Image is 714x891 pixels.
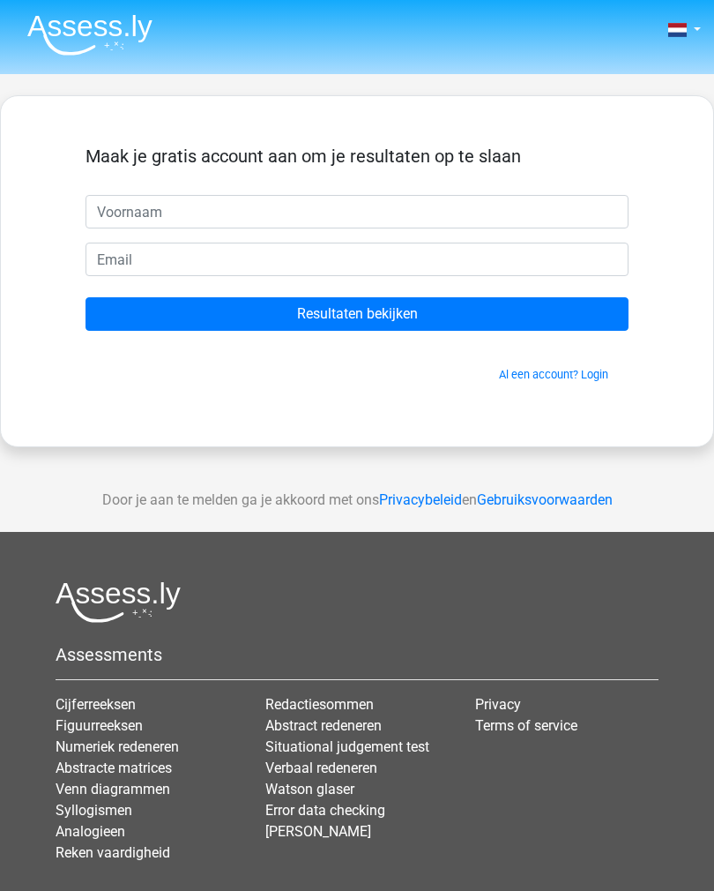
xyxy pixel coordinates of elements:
[86,297,628,331] input: Resultaten bekijken
[56,844,170,861] a: Reken vaardigheid
[56,717,143,734] a: Figuurreeksen
[56,696,136,713] a: Cijferreeksen
[56,781,170,797] a: Venn diagrammen
[475,717,577,734] a: Terms of service
[56,581,181,623] img: Assessly logo
[265,696,374,713] a: Redactiesommen
[265,802,385,819] a: Error data checking
[86,195,628,228] input: Voornaam
[86,146,628,167] h5: Maak je gratis account aan om je resultaten op te slaan
[265,738,429,755] a: Situational judgement test
[56,823,125,840] a: Analogieen
[265,823,371,840] a: [PERSON_NAME]
[265,760,377,776] a: Verbaal redeneren
[86,243,628,276] input: Email
[379,491,462,508] a: Privacybeleid
[56,738,179,755] a: Numeriek redeneren
[56,644,658,665] h5: Assessments
[499,368,608,381] a: Al een account? Login
[56,760,172,776] a: Abstracte matrices
[265,717,382,734] a: Abstract redeneren
[477,491,613,508] a: Gebruiksvoorwaarden
[265,781,354,797] a: Watson glaser
[475,696,521,713] a: Privacy
[27,14,152,56] img: Assessly
[56,802,132,819] a: Syllogismen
